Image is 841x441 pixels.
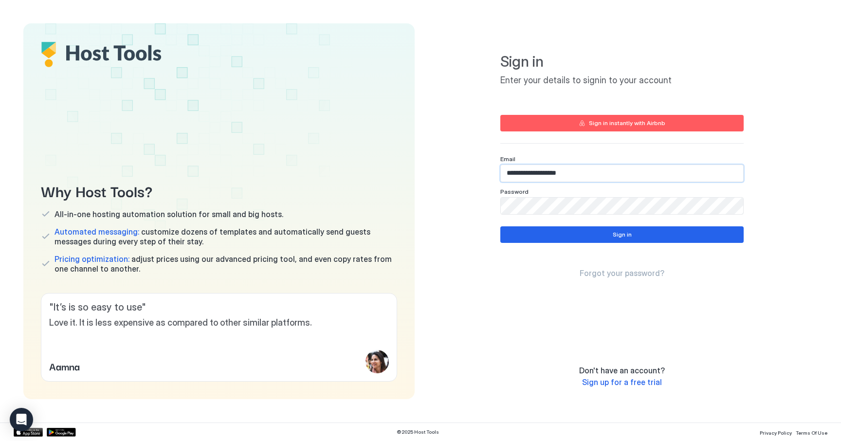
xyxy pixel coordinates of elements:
span: Pricing optimization: [55,254,129,264]
div: Sign in [613,230,632,239]
a: App Store [14,428,43,437]
span: Privacy Policy [760,430,792,436]
span: Email [500,155,515,163]
span: Automated messaging: [55,227,139,237]
span: Enter your details to signin to your account [500,75,744,86]
span: Sign up for a free trial [582,377,662,387]
span: Terms Of Use [796,430,827,436]
span: All-in-one hosting automation solution for small and big hosts. [55,209,283,219]
a: Privacy Policy [760,427,792,437]
span: Aamna [49,359,80,373]
span: adjust prices using our advanced pricing tool, and even copy rates from one channel to another. [55,254,397,274]
input: Input Field [501,165,743,182]
button: Sign in instantly with Airbnb [500,115,744,131]
span: Why Host Tools? [41,180,397,202]
div: profile [366,350,389,373]
span: " It’s is so easy to use " [49,301,389,313]
a: Google Play Store [47,428,76,437]
a: Sign up for a free trial [582,377,662,387]
button: Sign in [500,226,744,243]
span: customize dozens of templates and automatically send guests messages during every step of their s... [55,227,397,246]
div: Open Intercom Messenger [10,408,33,431]
a: Terms Of Use [796,427,827,437]
div: Sign in instantly with Airbnb [589,119,665,128]
span: © 2025 Host Tools [397,429,439,435]
input: Input Field [501,198,743,214]
span: Forgot your password? [580,268,664,278]
span: Love it. It is less expensive as compared to other similar platforms. [49,317,389,329]
span: Password [500,188,529,195]
span: Sign in [500,53,744,71]
a: Forgot your password? [580,268,664,278]
span: Don't have an account? [579,366,665,375]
